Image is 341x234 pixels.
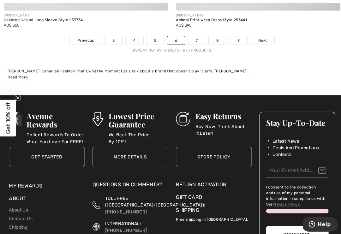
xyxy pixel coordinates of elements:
iframe: Opens a widget where you can find more information [300,215,335,231]
h3: Avenue Rewards [27,111,84,127]
span: Read More [8,74,28,78]
a: Privacy Policy [270,200,297,205]
a: 8 [207,36,224,44]
a: [PHONE_NUMBER] [104,225,146,231]
img: Lowest Price Guarantee [92,111,102,125]
p: Buy Now! Think About It Later! [194,122,249,135]
a: Return Activation [174,179,249,187]
a: Gift Card [174,192,249,199]
a: 6 [166,36,183,44]
span: Contests [270,150,289,156]
a: Shipping [9,222,27,228]
h3: Lowest Price Guarantee [107,111,167,127]
span: AU$ 395 [174,23,190,27]
span: Get 10% off [4,102,12,133]
a: [PHONE_NUMBER] [104,207,146,212]
input: Your E-mail Address [264,162,326,176]
a: 5 [145,36,163,44]
div: [PERSON_NAME] [174,13,337,18]
a: 9 [228,36,245,44]
a: Store Policy [174,145,249,165]
a: 3 [104,36,121,44]
button: Close teaser [15,94,21,100]
a: Contact Us [9,214,32,219]
a: 4 [124,36,142,44]
p: Collect Rewards To Order What You Love For FREE! [27,130,84,143]
a: Shipping [174,205,197,211]
span: INTERNATIONAL: [104,219,140,224]
p: Free shipping in [GEOGRAPHIC_DATA]. [174,212,249,220]
span: Latest News [270,136,296,143]
a: Next [248,36,272,44]
img: Toll Free (Canada/US) [92,193,99,213]
img: International [92,218,99,231]
a: About Us [9,205,28,211]
a: My Rewards [9,181,42,187]
a: Previous [69,36,101,44]
h3: Easy Returns [194,111,249,119]
p: We Beat The Price By 10%! [107,130,167,143]
div: [PERSON_NAME]: Canadian Fashion That Owns the Moment Let’s talk about a brand that doesn’t play i... [8,68,333,73]
span: AU$ 355 [4,23,19,27]
div: [PERSON_NAME] [4,13,167,18]
span: Previous [77,37,93,43]
label: I consent to the collection and use of my personal information in compliance with the . [264,182,326,205]
a: Get Started [9,145,84,165]
div: Collared Casual Long Sleeve Style 253734 [4,18,167,22]
span: Next [256,37,264,43]
span: Deals And Promotions [270,143,316,150]
span: TOLL FREE ([GEOGRAPHIC_DATA]/[GEOGRAPHIC_DATA]): [104,194,203,206]
div: About [9,193,84,204]
div: Animal Print Wrap Dress Style 253441 [174,18,337,22]
a: 7 [186,36,203,44]
div: Questions or Comments? [92,179,167,190]
img: Easy Returns [174,111,188,125]
h3: Stay Up-To-Date [264,117,326,126]
a: More Details [92,145,167,165]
